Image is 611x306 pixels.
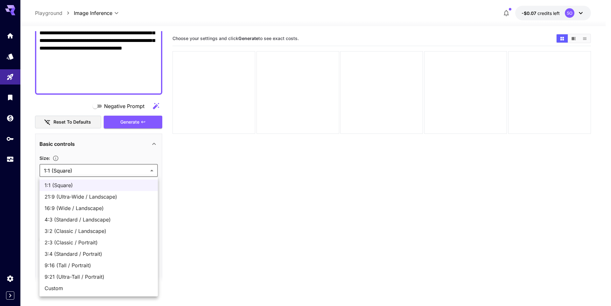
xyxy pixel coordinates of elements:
[45,262,153,269] span: 9:16 (Tall / Portrait)
[45,181,153,189] span: 1:1 (Square)
[45,239,153,246] span: 2:3 (Classic / Portrait)
[45,273,153,281] span: 9:21 (Ultra-Tall / Portrait)
[45,193,153,201] span: 21:9 (Ultra-Wide / Landscape)
[45,204,153,212] span: 16:9 (Wide / Landscape)
[45,216,153,223] span: 4:3 (Standard / Landscape)
[45,250,153,258] span: 3:4 (Standard / Portrait)
[45,284,153,292] span: Custom
[45,227,153,235] span: 3:2 (Classic / Landscape)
